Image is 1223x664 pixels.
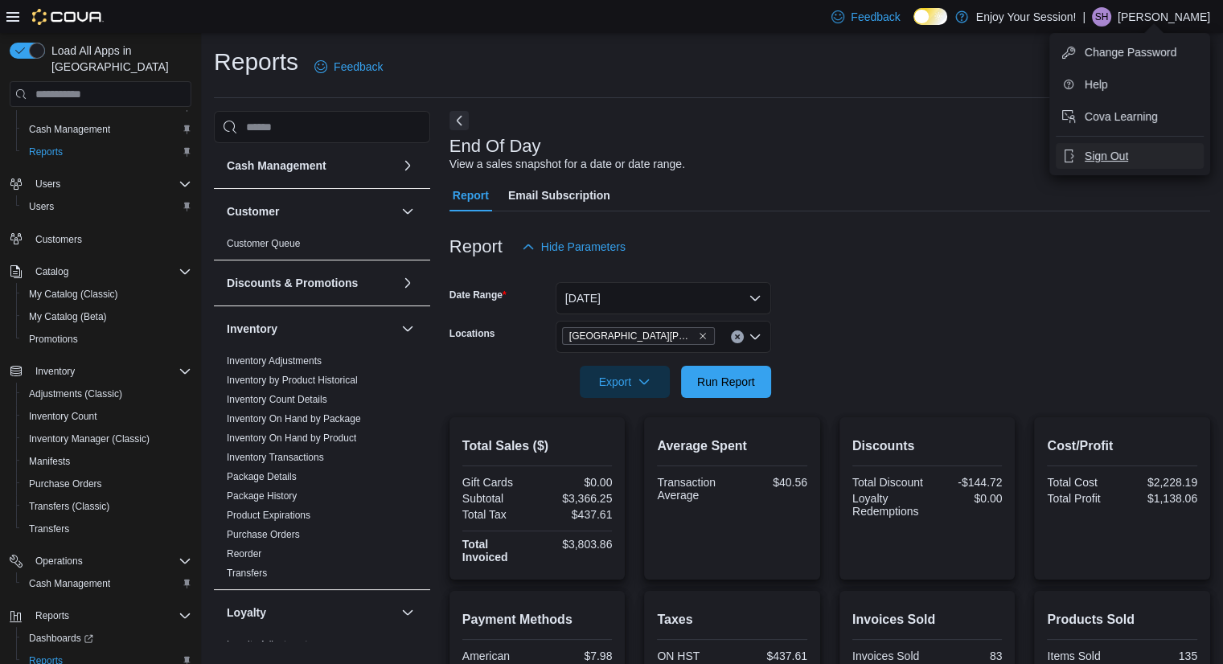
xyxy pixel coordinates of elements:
button: Operations [3,550,198,572]
button: [DATE] [556,282,771,314]
button: Reports [3,605,198,627]
span: Adjustments (Classic) [23,384,191,404]
span: My Catalog (Beta) [29,310,107,323]
button: Help [1056,72,1204,97]
input: Dark Mode [913,8,947,25]
h3: Report [449,237,503,256]
span: Inventory Count [23,407,191,426]
span: Transfers (Classic) [29,500,109,513]
a: Inventory On Hand by Product [227,432,356,444]
button: Operations [29,551,89,571]
span: Dashboards [29,632,93,645]
span: Customer Queue [227,237,300,250]
button: Transfers (Classic) [16,495,198,518]
span: Transfers [227,567,267,580]
h2: Average Spent [657,437,807,456]
a: Feedback [825,1,906,33]
a: Cash Management [23,574,117,593]
span: Reports [29,606,191,625]
div: $0.00 [540,476,612,489]
span: Dark Mode [913,25,914,26]
span: [GEOGRAPHIC_DATA][PERSON_NAME] [569,328,695,344]
div: $2,228.19 [1126,476,1197,489]
strong: Total Invoiced [462,538,508,564]
span: Feedback [334,59,383,75]
button: Cash Management [16,572,198,595]
a: Reorder [227,548,261,559]
button: Customer [227,203,395,219]
a: My Catalog (Beta) [23,307,113,326]
span: Inventory Transactions [227,451,324,464]
span: Operations [35,555,83,568]
a: Package History [227,490,297,502]
a: Inventory On Hand by Package [227,413,361,424]
h2: Payment Methods [462,610,613,629]
button: Reports [16,141,198,163]
span: Report [453,179,489,211]
h2: Cost/Profit [1047,437,1197,456]
button: Manifests [16,450,198,473]
div: Total Discount [852,476,924,489]
div: Customer [214,234,430,260]
div: $3,803.86 [540,538,612,551]
span: Customers [35,233,82,246]
h3: Cash Management [227,158,326,174]
button: Sign Out [1056,143,1204,169]
span: Inventory Count Details [227,393,327,406]
a: Customers [29,230,88,249]
div: View a sales snapshot for a date or date range. [449,156,685,173]
div: ON HST [657,650,728,662]
a: Inventory Count [23,407,104,426]
p: | [1082,7,1086,27]
div: $7.98 [540,650,612,662]
span: Users [35,178,60,191]
div: Gift Cards [462,476,534,489]
span: Reports [23,142,191,162]
div: $3,366.25 [540,492,612,505]
span: Promotions [29,333,78,346]
button: Remove Sault Ste Marie - Hillside from selection in this group [698,331,708,341]
div: Inventory [214,351,430,589]
button: Promotions [16,328,198,350]
span: Product Expirations [227,509,310,522]
button: Cova Learning [1056,104,1204,129]
button: Cash Management [398,156,417,175]
span: My Catalog (Beta) [23,307,191,326]
a: Transfers [23,519,76,539]
span: Catalog [29,262,191,281]
a: Inventory Transactions [227,452,324,463]
button: Reports [29,606,76,625]
span: Purchase Orders [227,528,300,541]
h2: Total Sales ($) [462,437,613,456]
a: Feedback [308,51,389,83]
div: $437.61 [540,508,612,521]
span: Inventory On Hand by Product [227,432,356,445]
button: Discounts & Promotions [227,275,395,291]
span: Loyalty Adjustments [227,638,313,651]
span: Sault Ste Marie - Hillside [562,327,715,345]
div: $0.00 [930,492,1002,505]
img: Cova [32,9,104,25]
button: Users [3,173,198,195]
a: Transfers [227,568,267,579]
span: Inventory Count [29,410,97,423]
a: Cash Management [23,120,117,139]
a: Transfers (Classic) [23,497,116,516]
span: Users [29,200,54,213]
button: Inventory [3,360,198,383]
button: Cash Management [227,158,395,174]
div: Shelby Hughes [1092,7,1111,27]
span: My Catalog (Classic) [23,285,191,304]
span: Change Password [1085,44,1176,60]
h1: Reports [214,46,298,78]
span: Hide Parameters [541,239,626,255]
a: Dashboards [23,629,100,648]
button: Export [580,366,670,398]
button: Adjustments (Classic) [16,383,198,405]
a: Dashboards [16,627,198,650]
h2: Invoices Sold [852,610,1003,629]
span: Inventory [35,365,75,378]
span: Reports [35,609,69,622]
a: Inventory Adjustments [227,355,322,367]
